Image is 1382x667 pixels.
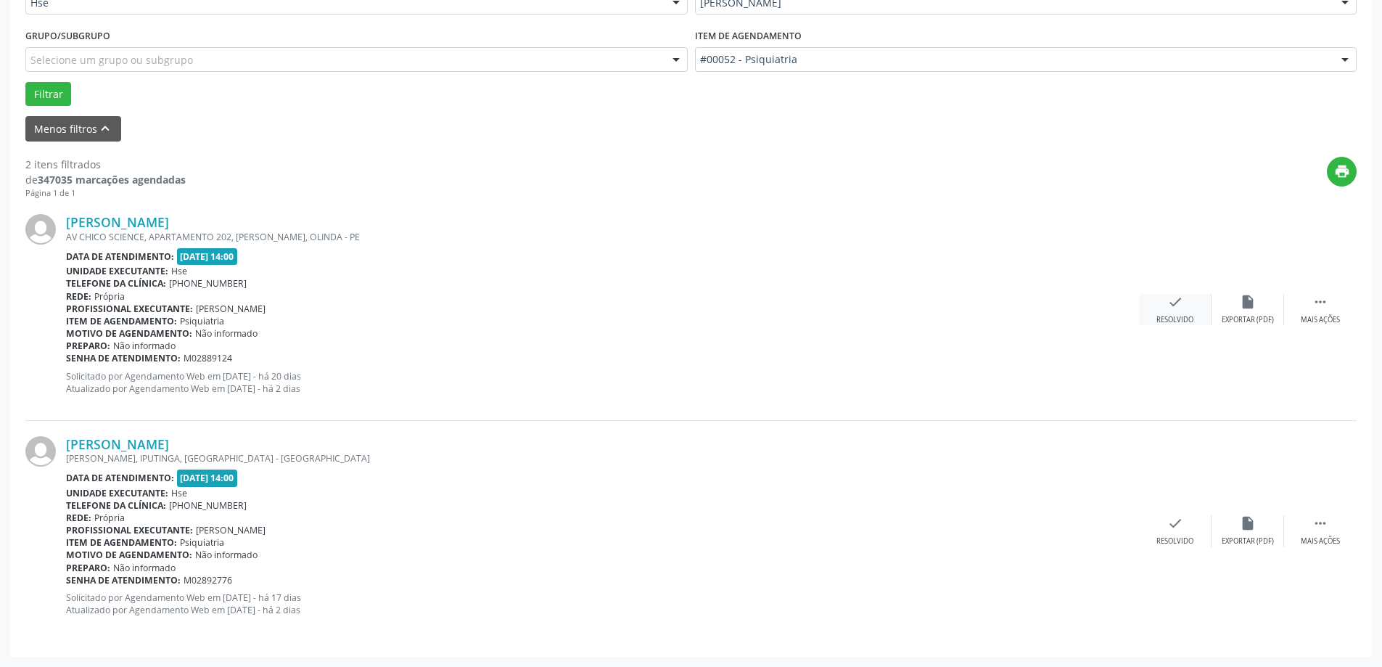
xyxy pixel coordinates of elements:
[66,536,177,549] b: Item de agendamento:
[180,536,224,549] span: Psiquiatria
[25,187,186,200] div: Página 1 de 1
[25,82,71,107] button: Filtrar
[1167,294,1183,310] i: check
[66,265,168,277] b: Unidade executante:
[195,327,258,340] span: Não informado
[66,327,192,340] b: Motivo de agendamento:
[66,315,177,327] b: Item de agendamento:
[66,562,110,574] b: Preparo:
[97,120,113,136] i: keyboard_arrow_up
[1301,315,1340,325] div: Mais ações
[94,290,125,303] span: Própria
[66,574,181,586] b: Senha de atendimento:
[177,248,238,265] span: [DATE] 14:00
[66,592,1139,616] p: Solicitado por Agendamento Web em [DATE] - há 17 dias Atualizado por Agendamento Web em [DATE] - ...
[25,172,186,187] div: de
[1167,515,1183,531] i: check
[113,562,176,574] span: Não informado
[700,52,1328,67] span: #00052 - Psiquiatria
[1312,515,1328,531] i: 
[25,436,56,467] img: img
[30,52,193,67] span: Selecione um grupo ou subgrupo
[66,436,169,452] a: [PERSON_NAME]
[1312,294,1328,310] i: 
[25,25,110,47] label: Grupo/Subgrupo
[66,512,91,524] b: Rede:
[195,549,258,561] span: Não informado
[66,452,1139,465] div: [PERSON_NAME], IPUTINGA, [GEOGRAPHIC_DATA] - [GEOGRAPHIC_DATA]
[94,512,125,524] span: Própria
[171,487,187,499] span: Hse
[25,214,56,245] img: img
[1327,157,1357,187] button: print
[66,214,169,230] a: [PERSON_NAME]
[1240,294,1256,310] i: insert_drive_file
[38,173,186,187] strong: 347035 marcações agendadas
[184,574,232,586] span: M02892776
[66,303,193,315] b: Profissional executante:
[66,250,174,263] b: Data de atendimento:
[66,370,1139,395] p: Solicitado por Agendamento Web em [DATE] - há 20 dias Atualizado por Agendamento Web em [DATE] - ...
[113,340,176,352] span: Não informado
[66,549,192,561] b: Motivo de agendamento:
[171,265,187,277] span: Hse
[66,487,168,499] b: Unidade executante:
[66,231,1139,243] div: AV CHICO SCIENCE, APARTAMENTO 202, [PERSON_NAME], OLINDA - PE
[66,290,91,303] b: Rede:
[66,352,181,364] b: Senha de atendimento:
[66,524,193,536] b: Profissional executante:
[1334,163,1350,179] i: print
[169,499,247,512] span: [PHONE_NUMBER]
[1222,536,1274,547] div: Exportar (PDF)
[25,157,186,172] div: 2 itens filtrados
[695,25,802,47] label: Item de agendamento
[196,303,266,315] span: [PERSON_NAME]
[1222,315,1274,325] div: Exportar (PDF)
[25,116,121,142] button: Menos filtroskeyboard_arrow_up
[66,472,174,484] b: Data de atendimento:
[66,340,110,352] b: Preparo:
[1156,536,1193,547] div: Resolvido
[169,277,247,290] span: [PHONE_NUMBER]
[66,277,166,290] b: Telefone da clínica:
[184,352,232,364] span: M02889124
[196,524,266,536] span: [PERSON_NAME]
[1301,536,1340,547] div: Mais ações
[180,315,224,327] span: Psiquiatria
[66,499,166,512] b: Telefone da clínica:
[1240,515,1256,531] i: insert_drive_file
[177,470,238,486] span: [DATE] 14:00
[1156,315,1193,325] div: Resolvido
